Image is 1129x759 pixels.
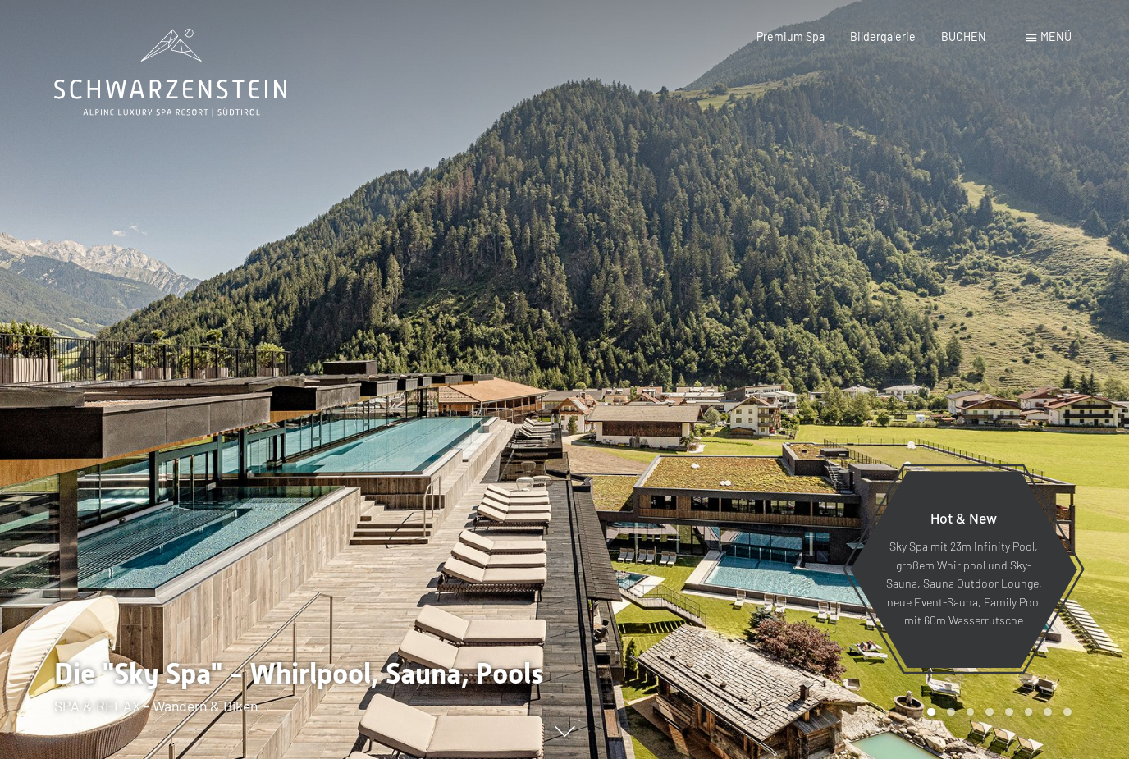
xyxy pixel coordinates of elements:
div: Carousel Page 4 [985,708,994,716]
div: Carousel Page 1 (Current Slide) [927,708,935,716]
a: Premium Spa [756,30,825,43]
div: Carousel Page 3 [967,708,975,716]
p: Sky Spa mit 23m Infinity Pool, großem Whirlpool und Sky-Sauna, Sauna Outdoor Lounge, neue Event-S... [885,537,1042,630]
div: Carousel Page 5 [1005,708,1013,716]
span: Hot & New [930,509,997,527]
div: Carousel Pagination [921,708,1071,716]
span: Menü [1040,30,1072,43]
div: Carousel Page 2 [947,708,955,716]
div: Carousel Page 7 [1044,708,1052,716]
a: Hot & New Sky Spa mit 23m Infinity Pool, großem Whirlpool und Sky-Sauna, Sauna Outdoor Lounge, ne... [849,470,1078,669]
div: Carousel Page 8 [1063,708,1072,716]
a: BUCHEN [941,30,986,43]
a: Bildergalerie [850,30,916,43]
div: Carousel Page 6 [1025,708,1033,716]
